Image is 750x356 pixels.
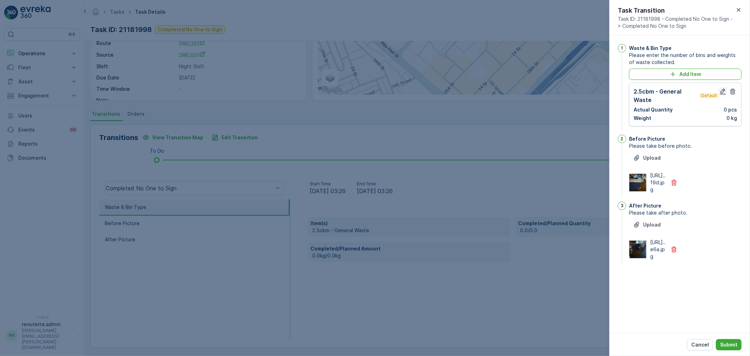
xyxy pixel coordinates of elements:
p: Waste & Bin Type [629,45,672,52]
p: 0 kg [726,115,737,122]
span: Please take after photo. [629,209,742,216]
p: [URL]..19d.jpg [650,172,666,193]
span: Please enter the number of bins and weights of waste collected. [629,52,742,66]
p: Upload [643,154,661,161]
p: Weight [634,115,651,122]
p: Before Picture [629,135,665,142]
button: Submit [716,339,742,350]
p: 0 pcs [724,106,737,113]
div: 3 [618,202,626,210]
button: Upload File [629,152,665,164]
p: 2.5cbm - General Waste [634,87,698,104]
p: Upload [643,221,661,228]
span: Please take before photo. [629,142,742,150]
p: Actual Quantity [634,106,673,113]
p: Default [700,93,717,98]
p: Submit [720,341,737,348]
img: Media Preview [629,241,646,258]
div: 1 [618,44,626,52]
p: Cancel [691,341,709,348]
p: After Picture [629,202,661,209]
button: Cancel [687,339,713,350]
button: Add Item [629,69,742,80]
p: Add Item [679,71,701,78]
button: Upload File [629,219,665,230]
div: 2 [618,135,626,143]
p: [URL]..e6a.jpg [650,239,666,260]
img: Media Preview [629,174,646,191]
span: Task ID: 21181998 - Completed No One to Sign -> Completed No One to Sign [618,15,735,30]
p: Task Transition [618,6,735,15]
